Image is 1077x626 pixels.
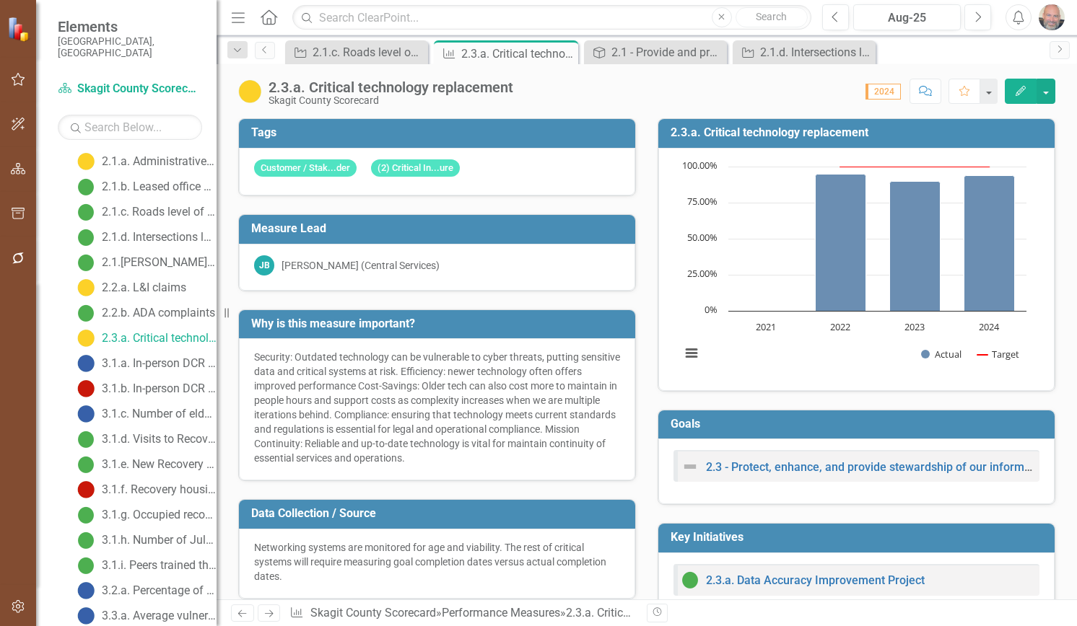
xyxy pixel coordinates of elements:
[77,254,95,271] img: On Target
[77,229,95,246] img: On Target
[853,4,961,30] button: Aug-25
[77,532,95,549] img: On Target
[671,418,1047,431] h3: Goals
[756,320,776,333] text: 2021
[681,343,702,363] button: View chart menu, Chart
[74,327,217,350] a: 2.3.a. Critical technology replacement
[289,605,636,622] div: » »
[58,115,202,140] input: Search Below...
[442,606,560,620] a: Performance Measures
[74,428,217,451] a: 3.1.d. Visits to Recovery Cafe
[74,226,217,249] a: 2.1.d. Intersections level of service
[102,231,217,244] div: 2.1.d. Intersections level of service
[102,458,217,471] div: 3.1.e. New Recovery Cafe members
[77,481,95,498] img: Below Plan
[251,507,628,520] h3: Data Collection / Source
[865,84,901,100] span: 2024
[77,279,95,296] img: Caution
[671,531,1047,544] h3: Key Initiatives
[74,377,217,400] a: 3.1.b. In-person DCR responses in the field
[681,571,699,588] img: On Target
[74,503,217,526] a: 3.1.g. Occupied recovery housing beds/month
[269,79,513,95] div: 2.3.a. Critical technology replacement
[964,175,1015,311] path: 2024, 94. Actual.
[102,155,217,168] div: 2.1.a. Administrative office space
[74,175,217,198] a: 2.1.b. Leased office space
[756,11,787,22] span: Search
[736,43,872,61] a: 2.1.d. Intersections level of service
[102,609,217,622] div: 3.3.a. Average vulnerability score of placements from the Housing Interest Pool
[102,357,217,370] div: 3.1.a. In-person DCR responses
[77,153,95,170] img: Caution
[77,330,95,347] img: Caution
[687,231,718,244] text: 50.00%
[566,606,757,620] div: 2.3.a. Critical technology replacement
[102,332,217,345] div: 2.3.a. Critical technology replacement
[682,159,718,172] text: 100.00%
[977,348,1020,361] button: Show Target
[77,178,95,195] img: On Target
[102,559,217,572] div: 3.1.i. Peers trained through County-organized recovery coalition
[371,159,460,177] span: (2) Critical In...ure
[74,529,217,552] a: 3.1.h. Number of Julota spokes, including ACH hub
[77,405,95,423] img: No Information
[77,506,95,524] img: On Target
[74,352,217,375] a: 3.1.a. In-person DCR responses
[74,276,186,299] a: 2.2.a. L&I claims
[74,478,217,501] a: 3.1.f. Recovery housing beds
[102,307,215,319] div: 2.2.b. ADA complaints
[58,18,202,35] span: Elements
[74,453,217,476] a: 3.1.e. New Recovery Cafe members
[102,281,186,294] div: 2.2.a. L&I claims
[74,301,215,325] a: 2.2.b. ADA complaints
[102,483,217,496] div: 3.1.f. Recovery housing beds
[77,203,95,221] img: On Target
[289,43,424,61] a: 2.1.c. Roads level of service
[58,81,202,97] a: Skagit County Scorecard
[102,180,217,193] div: 2.1.b. Leased office space
[890,181,941,311] path: 2023, 90. Actual.
[673,159,1039,376] div: Chart. Highcharts interactive chart.
[736,7,808,27] button: Search
[102,584,217,597] div: 3.2.a. Percentage of inmates receiving MOUD/[PERSON_NAME] while in custody
[830,320,850,333] text: 2022
[251,222,628,235] h3: Measure Lead
[102,407,217,420] div: 3.1.c. Number of elderly/disabled First Step residents placed into adult family homes or other su...
[858,9,956,27] div: Aug-25
[238,80,261,103] img: Caution
[77,304,95,322] img: On Target
[254,255,274,275] div: JB
[706,573,925,587] a: 2.3.a. Data Accuracy Improvement Project
[979,320,1000,333] text: 2024
[77,582,95,599] img: No Information
[102,206,217,219] div: 2.1.c. Roads level of service
[760,43,872,61] div: 2.1.d. Intersections level of service
[904,320,925,333] text: 2023
[77,355,95,372] img: No Information
[681,458,699,475] img: Not Defined
[7,16,32,41] img: ClearPoint Strategy
[282,258,440,273] div: [PERSON_NAME] (Central Services)
[251,126,628,139] h3: Tags
[77,431,95,448] img: On Target
[687,267,718,280] text: 25.00%
[102,433,217,446] div: 3.1.d. Visits to Recovery Cafe
[102,382,217,395] div: 3.1.b. In-person DCR responses in the field
[102,534,217,547] div: 3.1.h. Number of Julota spokes, including ACH hub
[687,195,718,208] text: 75.00%
[74,200,217,224] a: 2.1.c. Roads level of service
[671,126,1047,139] h3: 2.3.a. Critical technology replacement
[313,43,424,61] div: 2.1.c. Roads level of service
[1039,4,1065,30] img: Ken Hansen
[310,606,436,620] a: Skagit County Scorecard
[77,557,95,574] img: On Target
[74,554,217,577] a: 3.1.i. Peers trained through County-organized recovery coalition
[461,45,575,63] div: 2.3.a. Critical technology replacement
[102,508,217,521] div: 3.1.g. Occupied recovery housing beds/month
[74,579,217,602] a: 3.2.a. Percentage of inmates receiving MOUD/[PERSON_NAME] while in custody
[77,456,95,473] img: On Target
[673,159,1034,376] svg: Interactive chart
[74,251,217,274] a: 2.1.[PERSON_NAME] level of service
[254,159,357,177] span: Customer / Stak...der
